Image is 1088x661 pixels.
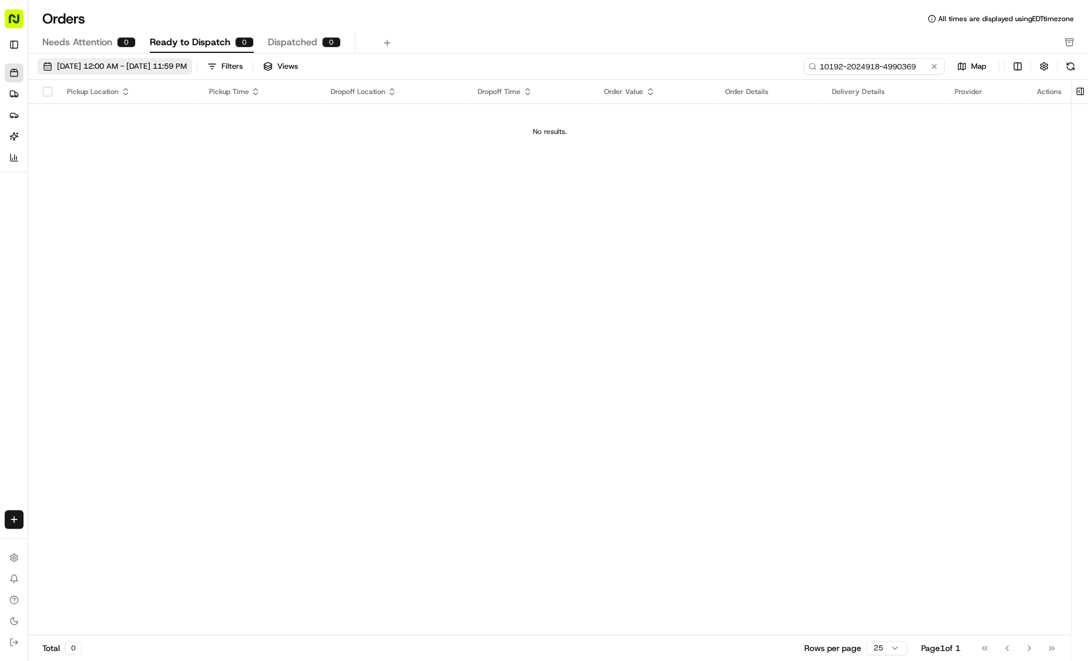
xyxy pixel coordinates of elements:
span: Dispatched [268,35,317,49]
span: API Documentation [111,262,189,274]
span: All times are displayed using EDT timezone [938,14,1074,24]
div: Order Value [604,87,706,96]
a: Powered byPylon [83,290,142,300]
div: 💻 [99,263,109,273]
div: Provider [955,87,1018,96]
p: Rows per page [804,642,861,654]
span: Pylon [117,291,142,300]
button: [DATE] 12:00 AM - [DATE] 11:59 PM [38,58,192,75]
div: Actions [1037,87,1062,96]
button: Map [949,59,994,73]
span: Ready to Dispatch [150,35,230,49]
span: [DATE] 12:00 AM - [DATE] 11:59 PM [57,61,187,72]
div: 0 [235,37,254,48]
div: 0 [322,37,341,48]
div: Past conversations [12,152,79,162]
span: Needs Attention [42,35,112,49]
span: Wisdom [PERSON_NAME] [36,182,125,191]
div: Filters [221,61,243,72]
button: Filters [202,58,248,75]
div: Total [42,642,82,655]
img: Wisdom Oko [12,170,31,193]
img: 1736555255976-a54dd68f-1ca7-489b-9aae-adbdc363a1c4 [23,182,33,192]
button: Start new chat [200,115,214,129]
img: 8571987876998_91fb9ceb93ad5c398215_72.jpg [25,112,46,133]
span: 12:15 PM [134,182,167,191]
div: Dropoff Location [330,87,458,96]
span: [DATE] [164,213,189,223]
div: No results. [33,127,1066,136]
a: 💻API Documentation [95,257,193,279]
h1: Orders [42,9,85,28]
div: Delivery Details [832,87,936,96]
p: Welcome 👋 [12,46,214,65]
div: Order Details [724,87,813,96]
img: Nash [12,11,35,35]
img: 1736555255976-a54dd68f-1ca7-489b-9aae-adbdc363a1c4 [23,214,33,223]
div: 0 [117,37,136,48]
div: We're available if you need us! [53,123,162,133]
button: Refresh [1062,58,1079,75]
div: Pickup Time [209,87,311,96]
input: Type to search [804,58,945,75]
div: 0 [65,642,82,655]
span: Knowledge Base [23,262,90,274]
span: Map [971,61,986,72]
span: • [158,213,162,223]
img: 1736555255976-a54dd68f-1ca7-489b-9aae-adbdc363a1c4 [12,112,33,133]
span: • [127,182,132,191]
div: Page 1 of 1 [921,642,961,654]
span: [PERSON_NAME] [PERSON_NAME] [36,213,156,223]
button: Views [258,58,303,75]
span: Views [277,61,298,72]
a: 📗Knowledge Base [7,257,95,279]
div: Start new chat [53,112,193,123]
div: 📗 [12,263,21,273]
img: Joana Marie Avellanoza [12,202,31,221]
div: Pickup Location [67,87,190,96]
button: See all [182,150,214,164]
input: Clear [31,75,194,88]
div: Dropoff Time [478,87,586,96]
